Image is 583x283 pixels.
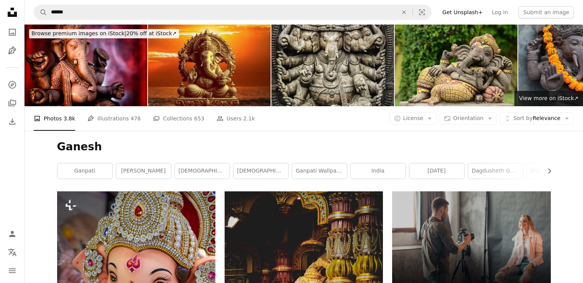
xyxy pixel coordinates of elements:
button: Submit an image [519,6,574,18]
a: Explore [5,77,20,92]
span: View more on iStock ↗ [519,95,578,101]
img: Lord Ganesh s Divine Presence on Ganesh Chaturthi [148,25,271,106]
span: Orientation [453,115,483,121]
img: Lord Ganesha [271,25,394,106]
button: scroll list to the right [542,163,551,179]
button: Sort byRelevance [500,112,574,125]
a: india [351,163,406,179]
a: [DEMOGRAPHIC_DATA] [233,163,288,179]
a: Illustrations 478 [87,106,141,131]
a: Photos [5,25,20,40]
a: [PERSON_NAME] [116,163,171,179]
a: dagdusheth ganpati [468,163,523,179]
span: Browse premium images on iStock | [31,30,126,36]
button: License [390,112,437,125]
button: Visual search [413,5,431,20]
span: 20% off at iStock ↗ [31,30,177,36]
a: Log in / Sign up [5,226,20,242]
a: Illustrations [5,43,20,58]
button: Orientation [440,112,497,125]
a: [PERSON_NAME][DATE] [527,163,581,179]
a: Collections [5,95,20,111]
span: 2.1k [243,114,255,123]
a: Collections 653 [153,106,204,131]
a: Download History [5,114,20,129]
img: Ganesha. [395,25,517,106]
button: Menu [5,263,20,278]
a: Users 2.1k [217,106,255,131]
span: Relevance [513,115,560,122]
img: A statue of Ganesha, a deity of India on red background [25,25,147,106]
span: Sort by [513,115,532,121]
span: License [403,115,424,121]
a: View more on iStock↗ [514,91,583,106]
span: 478 [131,114,141,123]
button: Search Unsplash [34,5,47,20]
a: ganpati wallpaper [292,163,347,179]
a: Browse premium images on iStock|20% off at iStock↗ [25,25,184,43]
h1: Ganesh [57,140,551,154]
span: 653 [194,114,204,123]
button: Language [5,245,20,260]
a: Log in [487,6,512,18]
a: Get Unsplash+ [438,6,487,18]
a: [DATE] [409,163,464,179]
a: ganpati [57,163,112,179]
form: Find visuals sitewide [34,5,432,20]
button: Clear [396,5,412,20]
a: [DEMOGRAPHIC_DATA] [175,163,230,179]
